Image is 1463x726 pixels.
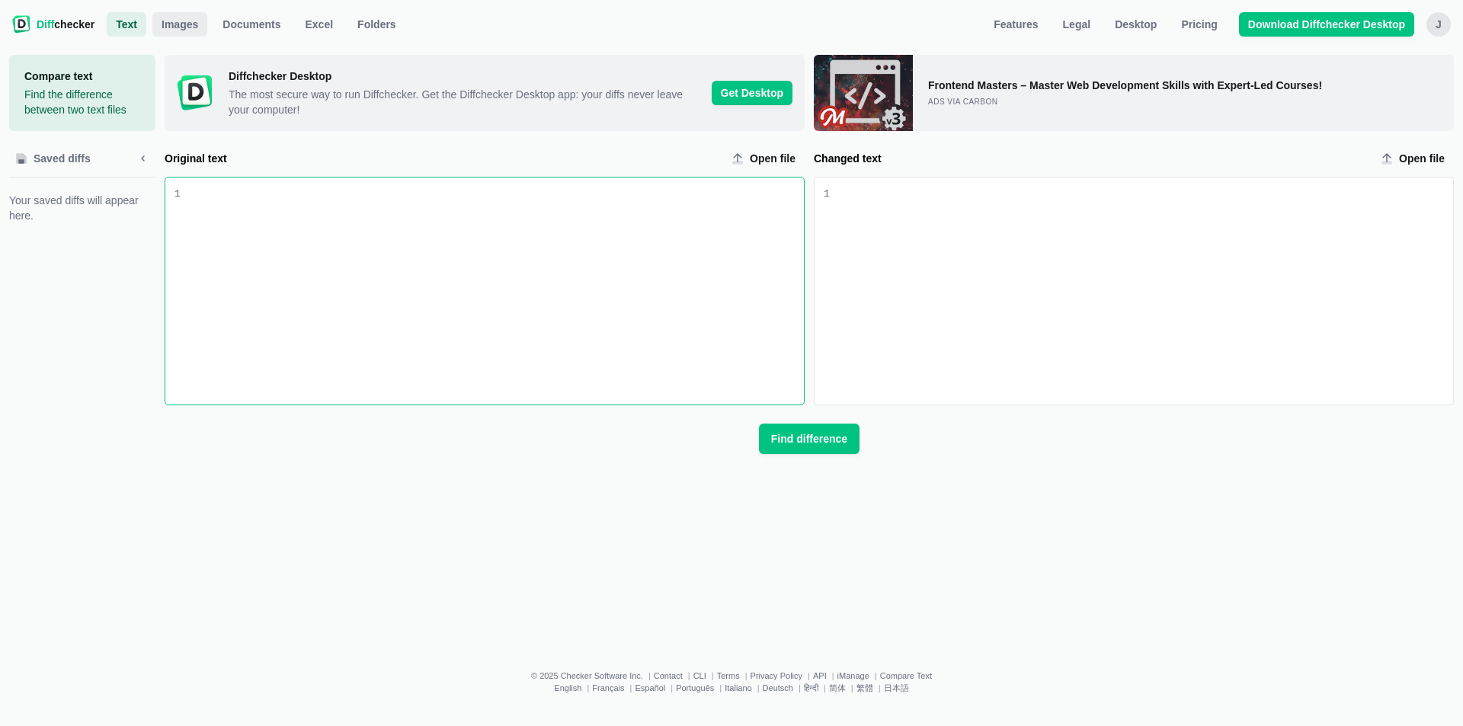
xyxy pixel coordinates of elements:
span: Legal [1060,17,1094,32]
span: Find difference [768,431,850,446]
span: Your saved diffs will appear here. [9,193,155,223]
a: Français [592,683,624,692]
div: Changed text input [830,178,1453,405]
a: Diffchecker [12,12,94,37]
span: Download Diffchecker Desktop [1245,17,1408,32]
a: Documents [213,12,290,37]
div: 1 [824,187,830,202]
img: Diffchecker logo [12,15,30,34]
a: Compare Text [880,671,932,680]
div: 1 [174,187,181,202]
a: API [813,671,827,680]
span: Diffchecker Desktop [229,69,699,84]
span: Folders [354,17,399,32]
button: J [1426,12,1451,37]
a: Text [107,12,146,37]
span: Open file [747,151,799,166]
a: iManage [837,671,869,680]
a: English [554,683,581,692]
a: Italiano [725,683,751,692]
label: Changed text [814,151,1369,166]
span: Get Desktop [712,81,792,105]
a: Features [984,12,1047,37]
a: Desktop [1106,12,1166,37]
span: Diff [37,18,54,30]
a: Images [152,12,207,37]
label: Changed text upload [1375,146,1454,171]
label: Original text [165,151,719,166]
p: Find the difference between two text files [24,87,140,117]
h1: Compare text [24,69,140,84]
a: 日本語 [884,683,909,692]
a: Excel [296,12,343,37]
span: The most secure way to run Diffchecker. Get the Diffchecker Desktop app: your diffs never leave y... [229,87,699,117]
a: हिन्दी [804,683,818,692]
a: 简体 [829,683,846,692]
button: Folders [348,12,405,37]
span: Pricing [1178,17,1220,32]
a: CLI [693,671,706,680]
a: Pricing [1172,12,1226,37]
span: Desktop [1112,17,1160,32]
li: © 2025 Checker Software Inc. [531,671,654,680]
span: Excel [303,17,337,32]
img: Diffchecker Desktop icon [177,75,213,111]
a: Download Diffchecker Desktop [1239,12,1414,37]
span: Saved diffs [30,151,94,166]
span: Documents [219,17,283,32]
button: Find difference [759,424,860,454]
span: checker [37,17,94,32]
a: Legal [1054,12,1100,37]
p: Frontend Masters – Master Web Development Skills with Expert-Led Courses! [928,78,1337,93]
span: Text [113,17,140,32]
span: Images [158,17,201,32]
a: Português [676,683,714,692]
a: Privacy Policy [751,671,802,680]
a: 繁體 [856,683,873,692]
span: Open file [1396,151,1448,166]
img: undefined icon [814,55,913,131]
a: Diffchecker Desktop iconDiffchecker Desktop The most secure way to run Diffchecker. Get the Diffc... [165,55,805,131]
a: Deutsch [763,683,793,692]
a: Español [635,683,665,692]
a: Contact [654,671,683,680]
a: Frontend Masters – Master Web Development Skills with Expert-Led Courses!ads via Carbon [814,55,1454,131]
a: Terms [717,671,740,680]
div: Original text input [181,178,804,405]
label: Original text upload [725,146,805,171]
button: Minimize sidebar [131,146,155,171]
span: Features [991,17,1041,32]
span: ads via Carbon [928,98,997,106]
